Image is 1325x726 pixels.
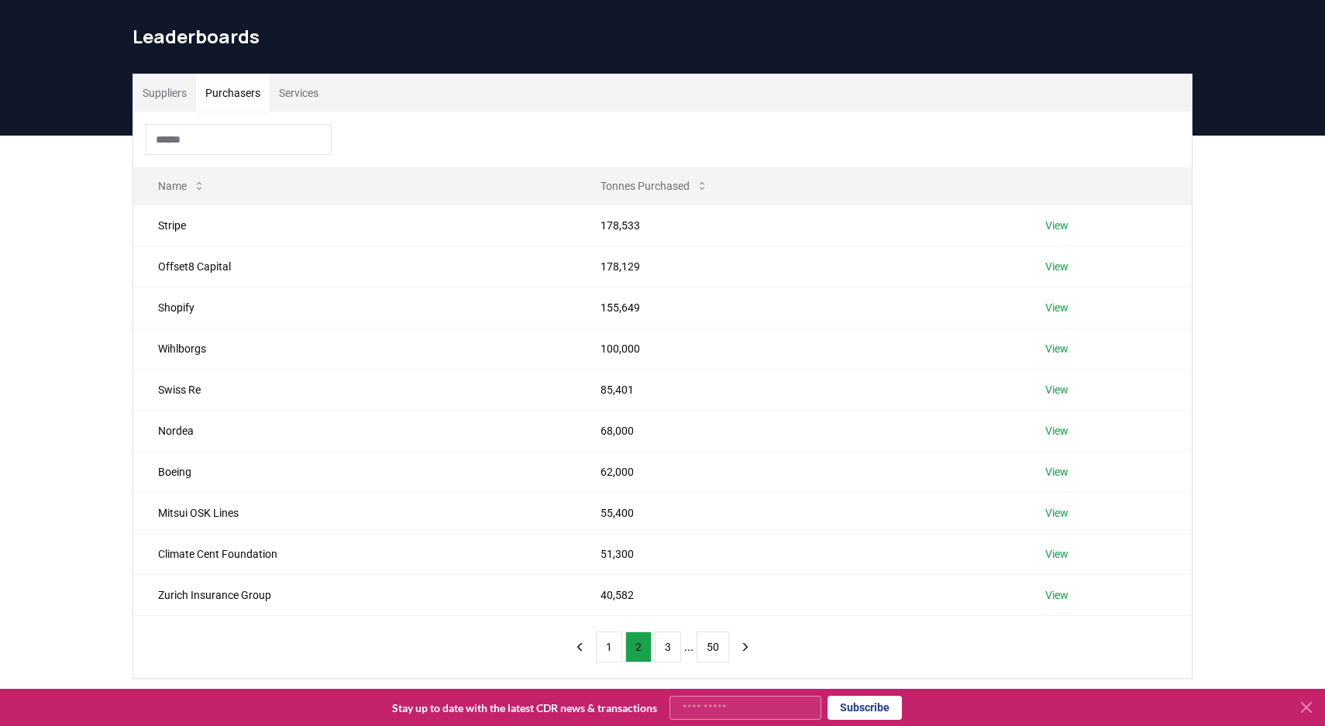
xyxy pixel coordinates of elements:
td: Boeing [133,451,576,492]
a: View [1045,546,1069,562]
td: Shopify [133,287,576,328]
a: View [1045,300,1069,315]
td: 55,400 [576,492,1020,533]
li: ... [684,638,693,656]
td: 178,533 [576,205,1020,246]
a: View [1045,259,1069,274]
a: View [1045,341,1069,356]
button: Purchasers [196,74,270,112]
td: Stripe [133,205,576,246]
td: Mitsui OSK Lines [133,492,576,533]
button: Services [270,74,328,112]
button: next page [732,631,759,662]
td: 51,300 [576,533,1020,574]
a: View [1045,423,1069,439]
button: Suppliers [133,74,196,112]
td: Offset8 Capital [133,246,576,287]
a: View [1045,464,1069,480]
button: 50 [697,631,729,662]
td: 155,649 [576,287,1020,328]
td: Climate Cent Foundation [133,533,576,574]
h1: Leaderboards [132,24,1192,49]
td: 40,582 [576,574,1020,615]
button: Name [146,170,218,201]
td: 100,000 [576,328,1020,369]
td: Nordea [133,410,576,451]
td: 85,401 [576,369,1020,410]
td: Swiss Re [133,369,576,410]
a: View [1045,505,1069,521]
td: Zurich Insurance Group [133,574,576,615]
td: Wihlborgs [133,328,576,369]
a: View [1045,587,1069,603]
button: 1 [596,631,622,662]
button: Tonnes Purchased [588,170,721,201]
a: View [1045,382,1069,397]
td: 62,000 [576,451,1020,492]
td: 68,000 [576,410,1020,451]
button: previous page [566,631,593,662]
button: 2 [625,631,652,662]
td: 178,129 [576,246,1020,287]
button: 3 [655,631,681,662]
a: View [1045,218,1069,233]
